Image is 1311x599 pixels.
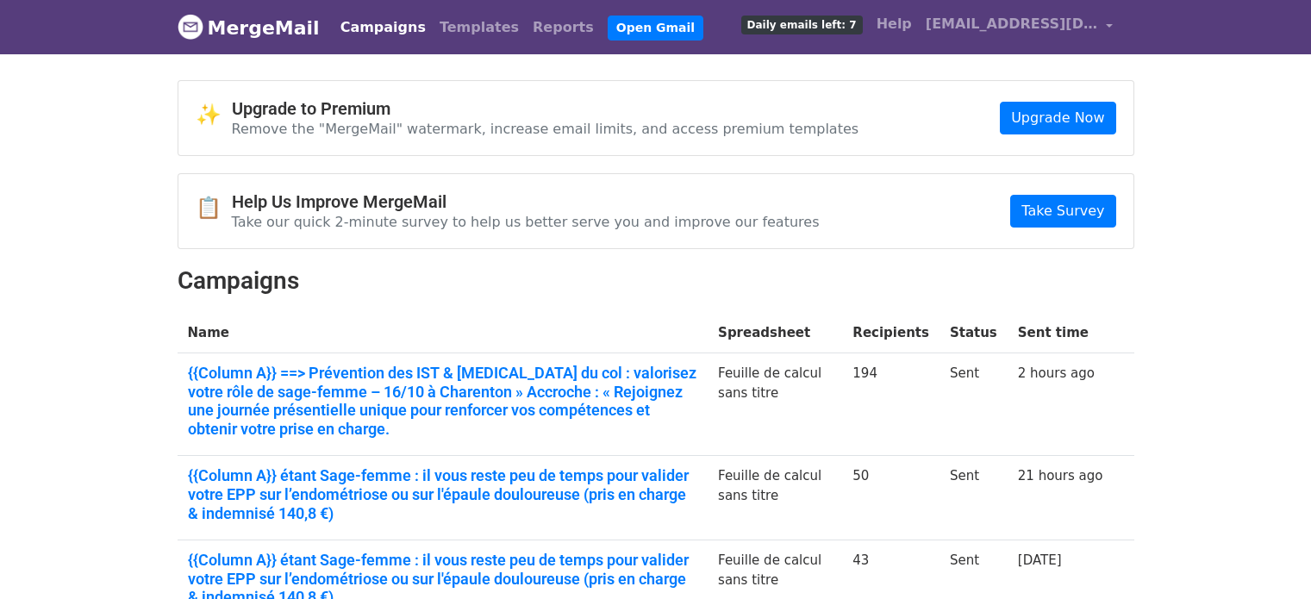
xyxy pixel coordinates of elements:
a: [DATE] [1018,552,1062,568]
a: Help [870,7,919,41]
td: 194 [842,353,940,456]
th: Name [178,313,709,353]
th: Spreadsheet [708,313,842,353]
span: 📋 [196,196,232,221]
td: Sent [940,353,1008,456]
th: Sent time [1008,313,1114,353]
p: Remove the "MergeMail" watermark, increase email limits, and access premium templates [232,120,859,138]
a: Take Survey [1010,195,1115,228]
a: Reports [526,10,601,45]
a: Open Gmail [608,16,703,41]
a: 2 hours ago [1018,365,1095,381]
td: Feuille de calcul sans titre [708,456,842,540]
th: Recipients [842,313,940,353]
p: Take our quick 2-minute survey to help us better serve you and improve our features [232,213,820,231]
span: [EMAIL_ADDRESS][DOMAIN_NAME] [926,14,1098,34]
h4: Help Us Improve MergeMail [232,191,820,212]
a: Daily emails left: 7 [734,7,870,41]
td: Feuille de calcul sans titre [708,353,842,456]
h2: Campaigns [178,266,1134,296]
a: Upgrade Now [1000,102,1115,134]
a: [EMAIL_ADDRESS][DOMAIN_NAME] [919,7,1121,47]
td: 50 [842,456,940,540]
a: Campaigns [334,10,433,45]
span: Daily emails left: 7 [741,16,863,34]
a: {{Column A}} étant Sage-femme : il vous reste peu de temps pour valider votre EPP sur l’endométri... [188,466,698,522]
a: 21 hours ago [1018,468,1103,484]
td: Sent [940,456,1008,540]
a: MergeMail [178,9,320,46]
span: ✨ [196,103,232,128]
h4: Upgrade to Premium [232,98,859,119]
a: Templates [433,10,526,45]
th: Status [940,313,1008,353]
img: MergeMail logo [178,14,203,40]
a: {{Column A}} ==> Prévention des IST & [MEDICAL_DATA] du col : valorisez votre rôle de sage-femme ... [188,364,698,438]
